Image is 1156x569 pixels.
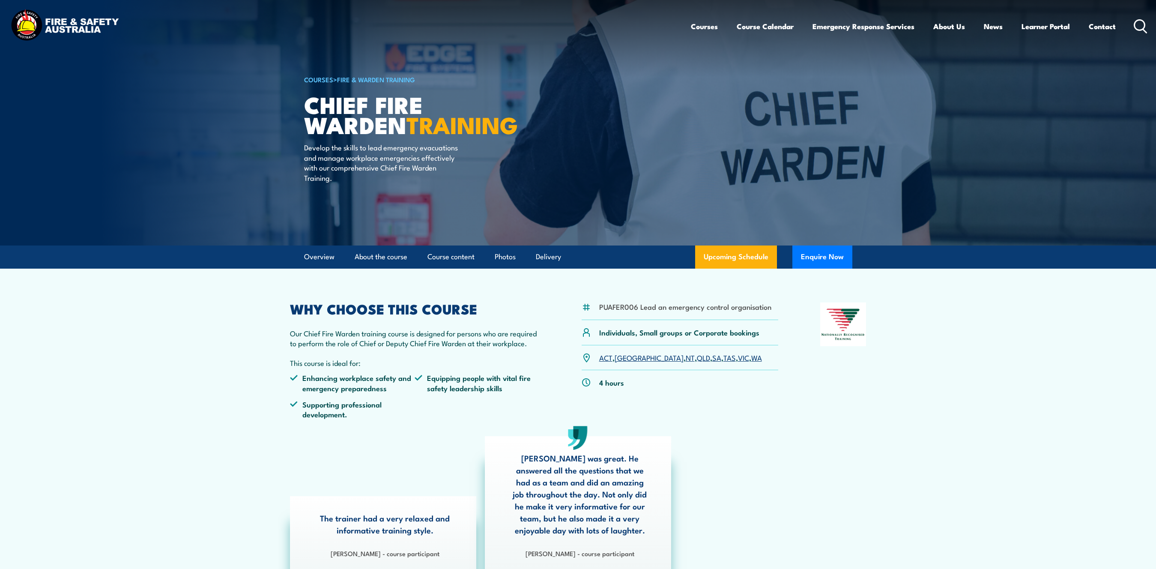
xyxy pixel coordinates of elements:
[495,246,516,268] a: Photos
[1022,15,1070,38] a: Learner Portal
[599,377,624,387] p: 4 hours
[984,15,1003,38] a: News
[751,352,762,362] a: WA
[331,548,439,558] strong: [PERSON_NAME] - course participant
[697,352,710,362] a: QLD
[599,327,759,337] p: Individuals, Small groups or Corporate bookings
[599,352,612,362] a: ACT
[427,246,475,268] a: Course content
[290,302,540,314] h2: WHY CHOOSE THIS COURSE
[304,246,335,268] a: Overview
[304,74,516,84] h6: >
[355,246,407,268] a: About the course
[820,302,866,346] img: Nationally Recognised Training logo.
[933,15,965,38] a: About Us
[510,452,650,536] p: [PERSON_NAME] was great. He answered all the questions that we had as a team and did an amazing j...
[406,106,518,142] strong: TRAINING
[695,246,777,269] a: Upcoming Schedule
[615,352,684,362] a: [GEOGRAPHIC_DATA]
[304,142,460,183] p: Develop the skills to lead emergency evacuations and manage workplace emergencies effectively wit...
[337,75,415,84] a: Fire & Warden Training
[691,15,718,38] a: Courses
[737,15,794,38] a: Course Calendar
[599,353,762,362] p: , , , , , , ,
[315,512,455,536] p: The trainer had a very relaxed and informative training style.
[536,246,561,268] a: Delivery
[1089,15,1116,38] a: Contact
[526,548,634,558] strong: [PERSON_NAME] - course participant
[599,302,771,311] li: PUAFER006 Lead an emergency control organisation
[812,15,914,38] a: Emergency Response Services
[290,399,415,419] li: Supporting professional development.
[290,328,540,348] p: Our Chief Fire Warden training course is designed for persons who are required to perform the rol...
[415,373,540,393] li: Equipping people with vital fire safety leadership skills
[304,94,516,134] h1: Chief Fire Warden
[290,358,540,368] p: This course is ideal for:
[686,352,695,362] a: NT
[738,352,749,362] a: VIC
[712,352,721,362] a: SA
[290,373,415,393] li: Enhancing workplace safety and emergency preparedness
[723,352,736,362] a: TAS
[304,75,333,84] a: COURSES
[792,246,852,269] button: Enquire Now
